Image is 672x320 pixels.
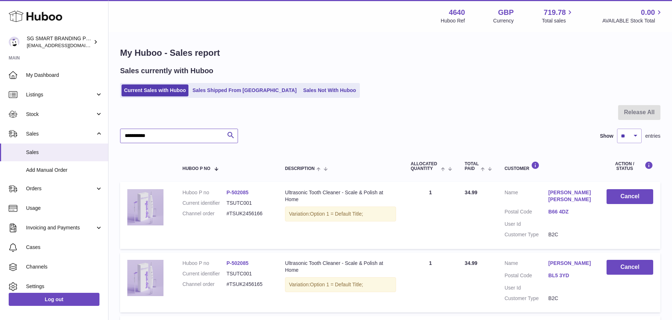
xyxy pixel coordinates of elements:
a: Current Sales with Huboo [122,84,188,96]
span: Usage [26,205,103,212]
span: Invoicing and Payments [26,224,95,231]
img: plaqueremoverforteethbestselleruk5.png [127,189,163,225]
a: [PERSON_NAME] [PERSON_NAME] [548,189,592,203]
span: Settings [26,283,103,290]
dt: Huboo P no [182,260,226,267]
a: 0.00 AVAILABLE Stock Total [602,8,663,24]
div: Action / Status [607,161,653,171]
img: uktopsmileshipping@gmail.com [9,37,20,47]
a: P-502085 [226,260,248,266]
dt: Postal Code [505,208,548,217]
a: BL5 3YD [548,272,592,279]
div: Customer [505,161,592,171]
span: 719.78 [544,8,566,17]
dd: B2C [548,295,592,302]
div: SG SMART BRANDING PTE. LTD. [27,35,92,49]
div: Huboo Ref [441,17,465,24]
dd: #TSUK2456165 [226,281,271,288]
dt: Name [505,260,548,269]
a: [PERSON_NAME] [548,260,592,267]
div: Ultrasonic Tooth Cleaner - Scale & Polish at Home [285,189,396,203]
span: Orders [26,185,95,192]
dd: B2C [548,231,592,238]
span: ALLOCATED Quantity [411,162,439,171]
span: Cases [26,244,103,251]
span: Stock [26,111,95,118]
a: B66 4DZ [548,208,592,215]
td: 1 [403,182,457,249]
dt: Huboo P no [182,189,226,196]
span: Total paid [465,162,479,171]
span: Option 1 = Default Title; [310,211,363,217]
strong: 4640 [449,8,465,17]
dt: Name [505,189,548,205]
dt: Channel order [182,281,226,288]
dt: User Id [505,284,548,291]
dt: Postal Code [505,272,548,281]
span: Option 1 = Default Title; [310,282,363,287]
h1: My Huboo - Sales report [120,47,660,59]
div: Ultrasonic Tooth Cleaner - Scale & Polish at Home [285,260,396,274]
span: 34.99 [465,190,477,195]
dt: Customer Type [505,295,548,302]
button: Cancel [607,260,653,275]
img: plaqueremoverforteethbestselleruk5.png [127,260,163,296]
span: entries [645,133,660,140]
dd: TSUTC001 [226,200,271,207]
span: Add Manual Order [26,167,103,174]
div: Variation: [285,277,396,292]
span: Huboo P no [182,166,210,171]
span: Sales [26,149,103,156]
a: P-502085 [226,190,248,195]
td: 1 [403,253,457,313]
div: Variation: [285,207,396,221]
label: Show [600,133,613,140]
dd: TSUTC001 [226,270,271,277]
span: Total sales [542,17,574,24]
button: Cancel [607,189,653,204]
a: Sales Shipped From [GEOGRAPHIC_DATA] [190,84,299,96]
dt: Current identifier [182,200,226,207]
span: 0.00 [641,8,655,17]
span: Sales [26,130,95,137]
span: Listings [26,91,95,98]
span: My Dashboard [26,72,103,79]
a: Sales Not With Huboo [301,84,358,96]
span: Channels [26,263,103,270]
strong: GBP [498,8,514,17]
dt: Current identifier [182,270,226,277]
dt: User Id [505,221,548,228]
span: Description [285,166,315,171]
a: Log out [9,293,99,306]
span: AVAILABLE Stock Total [602,17,663,24]
dt: Channel order [182,210,226,217]
span: 34.99 [465,260,477,266]
h2: Sales currently with Huboo [120,66,213,76]
dd: #TSUK2456166 [226,210,271,217]
span: [EMAIL_ADDRESS][DOMAIN_NAME] [27,42,106,48]
dt: Customer Type [505,231,548,238]
a: 719.78 Total sales [542,8,574,24]
div: Currency [493,17,514,24]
